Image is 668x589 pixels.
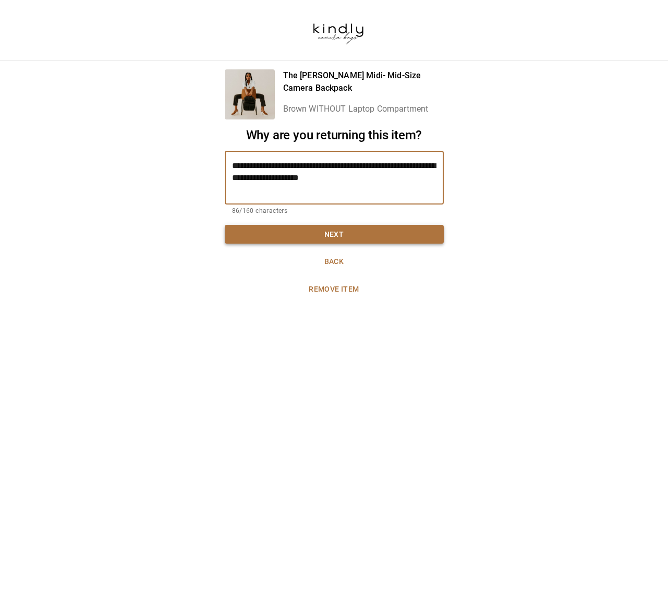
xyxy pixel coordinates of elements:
[225,280,444,299] button: Remove item
[225,252,444,271] button: Back
[225,128,444,143] h2: Why are you returning this item?
[298,8,378,53] img: kindlycamerabags.myshopify.com-b37650f6-6cf4-42a0-a808-989f93ebecdf
[225,225,444,244] button: Next
[232,206,436,217] p: 86/160 characters
[283,69,444,94] p: The [PERSON_NAME] Midi- Mid-Size Camera Backpack
[283,103,444,115] p: Brown WITHOUT Laptop Compartment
